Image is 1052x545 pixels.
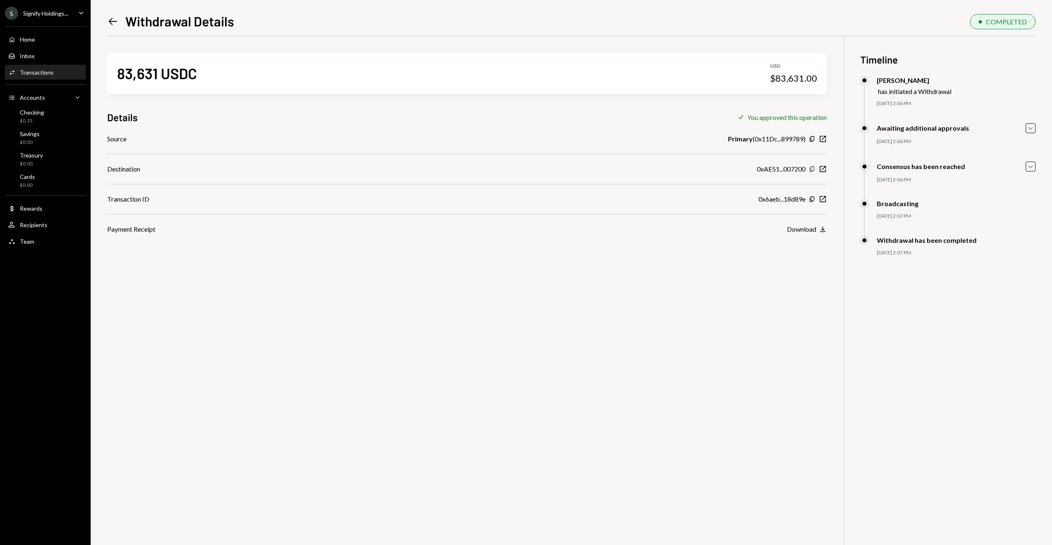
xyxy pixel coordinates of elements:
[20,173,35,180] div: Cards
[107,194,149,204] div: Transaction ID
[878,87,951,95] div: has initiated a Withdrawal
[5,128,86,148] a: Savings$0.00
[787,225,827,234] button: Download
[860,53,1036,66] h3: Timeline
[877,249,1036,256] div: [DATE] 2:07 PM
[5,171,86,190] a: Cards$0.00
[20,94,45,101] div: Accounts
[5,90,86,105] a: Accounts
[747,113,827,121] div: You approved this operation
[20,205,42,212] div: Rewards
[877,200,918,207] div: Broadcasting
[5,106,86,126] a: Checking$0.15
[5,149,86,169] a: Treasury$0.00
[5,217,86,232] a: Recipients
[877,124,969,132] div: Awaiting additional approvals
[728,134,805,144] div: ( 0x11Dc...899789 )
[107,110,138,124] h3: Details
[20,139,40,146] div: $0.00
[757,164,805,174] div: 0xAE51...007200
[20,36,35,43] div: Home
[107,224,155,234] div: Payment Receipt
[787,225,816,233] div: Download
[20,52,35,59] div: Inbox
[728,134,753,144] b: Primary
[20,160,43,167] div: $0.00
[20,69,54,76] div: Transactions
[125,13,234,29] h1: Withdrawal Details
[5,7,18,20] div: S
[107,164,140,174] div: Destination
[20,238,34,245] div: Team
[20,117,44,125] div: $0.15
[20,182,35,189] div: $0.00
[877,162,965,170] div: Consensus has been reached
[23,10,68,17] div: Signify Holdings...
[107,134,127,144] div: Source
[20,109,44,116] div: Checking
[877,100,1036,107] div: [DATE] 2:06 PM
[5,65,86,80] a: Transactions
[770,73,817,84] div: $83,631.00
[877,236,977,244] div: Withdrawal has been completed
[117,64,197,82] div: 83,631 USDC
[770,63,817,70] div: USD
[877,213,1036,220] div: [DATE] 2:07 PM
[877,76,951,84] div: [PERSON_NAME]
[5,201,86,216] a: Rewards
[20,130,40,137] div: Savings
[877,176,1036,183] div: [DATE] 2:06 PM
[20,152,43,159] div: Treasury
[986,18,1027,26] div: COMPLETED
[5,234,86,249] a: Team
[5,32,86,47] a: Home
[5,48,86,63] a: Inbox
[20,221,47,228] div: Recipients
[877,138,1036,145] div: [DATE] 2:06 PM
[758,194,805,204] div: 0x6aeb...18d89e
